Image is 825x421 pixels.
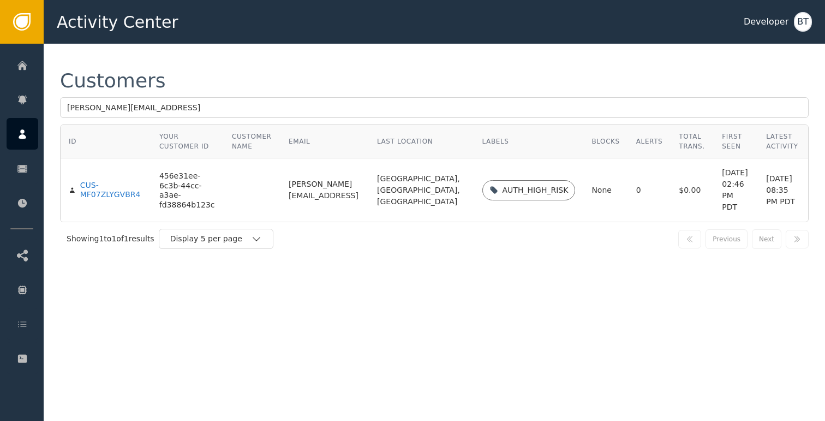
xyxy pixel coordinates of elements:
[482,137,576,146] div: Labels
[722,132,750,151] div: First Seen
[679,132,706,151] div: Total Trans.
[232,132,272,151] div: Customer Name
[503,185,569,196] div: AUTH_HIGH_RISK
[57,10,178,34] span: Activity Center
[369,158,474,222] td: [GEOGRAPHIC_DATA], [GEOGRAPHIC_DATA], [GEOGRAPHIC_DATA]
[758,158,808,222] td: [DATE] 08:35 PM PDT
[159,229,273,249] button: Display 5 per page
[794,12,812,32] button: BT
[671,158,714,222] td: $0.00
[80,181,143,200] div: CUS-MF07ZLYGVBR4
[289,137,361,146] div: Email
[377,137,466,146] div: Last Location
[744,15,788,28] div: Developer
[159,171,216,210] div: 456e31ee-6c3b-44cc-a3ae-fd38864b123c
[67,233,154,245] div: Showing 1 to 1 of 1 results
[60,97,809,118] input: Search by name, email, or ID
[69,137,76,146] div: ID
[628,158,671,222] td: 0
[591,185,619,196] div: None
[159,132,216,151] div: Your Customer ID
[60,71,166,91] div: Customers
[280,158,369,222] td: [PERSON_NAME][EMAIL_ADDRESS]
[714,158,758,222] td: [DATE] 02:46 PM PDT
[170,233,251,245] div: Display 5 per page
[636,137,663,146] div: Alerts
[766,132,800,151] div: Latest Activity
[591,137,619,146] div: Blocks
